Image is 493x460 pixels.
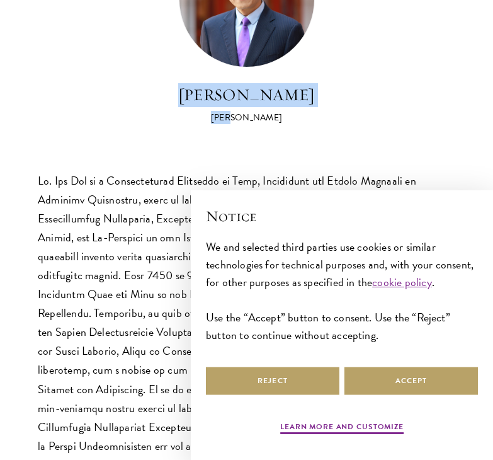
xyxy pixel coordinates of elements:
a: cookie policy [372,273,431,290]
button: Learn more and customize [280,421,404,436]
div: We and selected third parties use cookies or similar technologies for technical purposes and, wit... [206,238,478,344]
div: [PERSON_NAME] [178,112,315,124]
button: Reject [206,367,339,395]
h2: Notice [206,205,478,227]
h2: [PERSON_NAME] [178,83,315,107]
button: Accept [344,367,478,395]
